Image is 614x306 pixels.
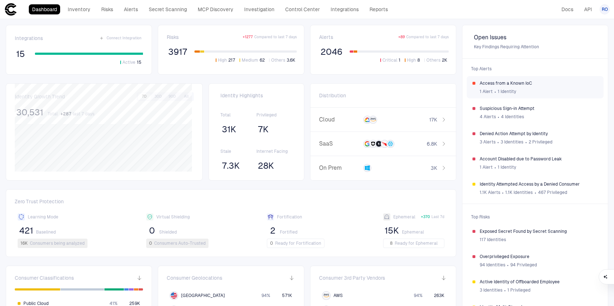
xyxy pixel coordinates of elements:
[16,49,25,59] span: 15
[220,92,292,99] span: Identity Highlights
[399,57,400,63] span: 1
[319,46,344,58] button: 2046
[480,181,598,187] span: Identity Attempted Access by a Denied Consumer
[480,89,493,94] span: 1 Alert
[319,116,361,123] span: Cloud
[497,137,499,147] span: ∙
[152,93,165,100] button: 30D
[480,80,598,86] span: Access from a Known IoC
[282,293,292,298] span: 571K
[319,164,361,172] span: On Prem
[480,164,493,170] span: 1 Alert
[417,57,420,63] span: 8
[383,225,400,236] button: 15K
[505,190,533,195] span: 1.1K Identities
[501,139,523,145] span: 3 Identities
[327,4,362,14] a: Integrations
[260,57,265,63] span: 62
[242,57,258,63] span: Medium
[36,229,56,235] span: Baselined
[474,44,596,50] span: Key Findings Requiring Attention
[156,214,190,220] span: Virtual Shielding
[98,4,116,14] a: Risks
[15,35,43,41] span: Integrations
[256,148,292,154] span: Internet Facing
[393,214,415,220] span: Ephemeral
[267,225,278,236] button: 2
[323,293,329,298] div: AWS
[277,214,302,220] span: Fortification
[73,111,94,117] span: last 7 days
[480,139,496,145] span: 3 Alerts
[467,62,604,76] span: Top Alerts
[168,46,187,57] span: 3917
[507,287,530,293] span: 1 Privileged
[149,225,155,236] span: 0
[480,131,598,137] span: Denied Action Attempt by Identity
[319,275,385,281] span: Consumer 3rd Party Vendors
[270,240,273,246] span: 0
[429,116,437,123] span: 17K
[319,34,333,40] span: Alerts
[600,4,610,14] button: RO
[270,225,275,236] span: 2
[167,34,179,40] span: Risks
[214,57,237,63] button: High217
[431,165,437,171] span: 3K
[167,275,222,281] span: Consumer Geolocations
[427,141,437,147] span: 6.8K
[29,4,60,14] a: Dashboard
[474,34,596,41] span: Open Issues
[258,160,274,171] span: 28K
[494,162,497,173] span: ∙
[383,239,444,248] button: 8Ready for Ephemeral
[498,164,516,170] span: 1 Identity
[98,34,143,43] button: Connect Integration
[146,225,158,236] button: 0
[406,35,449,40] span: Compared to last 7 days
[480,279,598,285] span: Active Identity of Offboarded Employee
[256,160,275,172] button: 28K
[15,48,26,60] button: 15
[502,187,504,198] span: ∙
[220,112,256,118] span: Total
[159,229,177,235] span: Shielded
[267,239,324,248] button: 0Ready for Fortification
[18,225,35,236] button: 421
[321,46,342,57] span: 2046
[480,190,500,195] span: 1.1K Alerts
[480,262,505,268] span: 94 Identities
[319,140,361,147] span: SaaS
[510,262,537,268] span: 94 Privileged
[534,187,537,198] span: ∙
[180,93,193,100] button: All
[15,107,45,118] button: 30,531
[275,240,321,246] span: Ready for Fortification
[602,6,608,12] span: RO
[222,124,236,135] span: 31K
[379,57,402,63] button: Critical1
[243,35,253,40] span: + 1277
[280,229,297,235] span: Fortified
[16,107,43,118] span: 30,531
[494,86,497,97] span: ∙
[507,260,509,270] span: ∙
[390,240,393,246] span: 8
[538,190,567,195] span: 467 Privileged
[107,36,142,41] span: Connect Integration
[171,292,177,299] img: US
[241,4,278,14] a: Investigation
[218,57,227,63] span: High
[60,111,71,117] span: + 287
[256,124,270,135] button: 7K
[480,254,598,260] span: Overprivileged Exposure
[525,137,527,147] span: ∙
[166,93,179,100] button: 90D
[414,293,422,298] span: 94 %
[434,293,444,298] span: 263K
[402,229,424,235] span: Ephemeral
[498,89,516,94] span: 1 Identity
[28,214,58,220] span: Learning Mode
[282,4,323,14] a: Control Center
[220,124,238,135] button: 31K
